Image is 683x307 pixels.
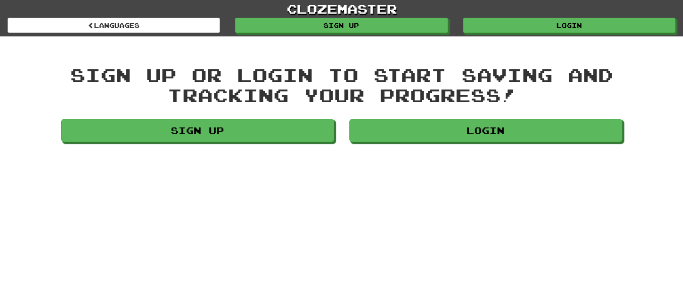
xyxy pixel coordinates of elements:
a: Languages [8,18,220,33]
a: Login [349,119,622,142]
a: Login [463,18,675,33]
a: Sign up [61,119,334,142]
div: Sign up or login to start saving and tracking your progress! [61,65,622,105]
a: Sign up [235,18,447,33]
